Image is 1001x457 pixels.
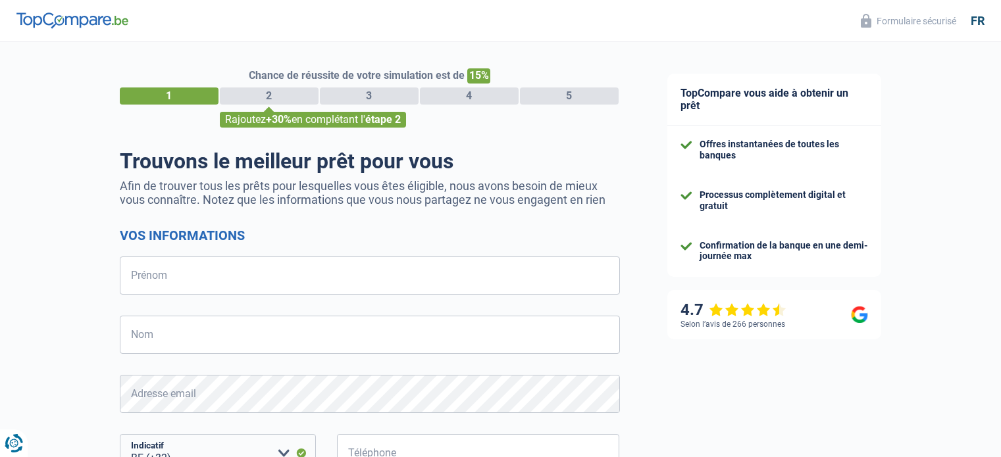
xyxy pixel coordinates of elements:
[700,139,868,161] div: Offres instantanées de toutes les banques
[667,74,881,126] div: TopCompare vous aide à obtenir un prêt
[220,87,319,105] div: 2
[971,14,985,28] div: fr
[120,87,218,105] div: 1
[680,320,785,329] div: Selon l’avis de 266 personnes
[249,69,465,82] span: Chance de réussite de votre simulation est de
[266,113,292,126] span: +30%
[700,189,868,212] div: Processus complètement digital et gratuit
[220,112,406,128] div: Rajoutez en complétant l'
[680,301,786,320] div: 4.7
[120,228,620,243] h2: Vos informations
[365,113,401,126] span: étape 2
[120,149,620,174] h1: Trouvons le meilleur prêt pour vous
[320,87,419,105] div: 3
[853,10,964,32] button: Formulaire sécurisé
[420,87,519,105] div: 4
[520,87,619,105] div: 5
[700,240,868,262] div: Confirmation de la banque en une demi-journée max
[16,12,128,28] img: TopCompare Logo
[120,179,620,206] p: Afin de trouver tous les prêts pour lesquelles vous êtes éligible, nous avons besoin de mieux vou...
[467,68,490,84] span: 15%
